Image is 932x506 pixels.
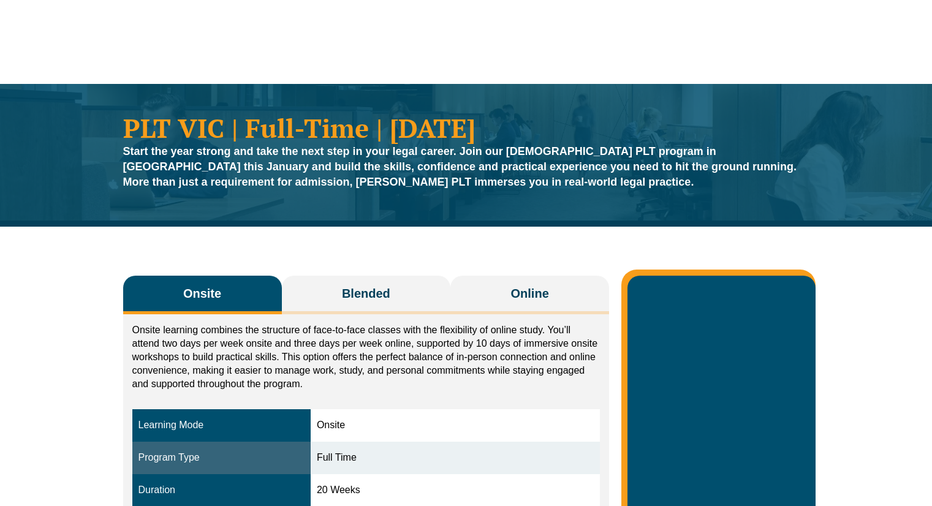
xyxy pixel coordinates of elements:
span: Blended [342,285,390,302]
div: Onsite [317,418,594,432]
span: Onsite [183,285,221,302]
div: Full Time [317,451,594,465]
span: Online [511,285,549,302]
div: Program Type [138,451,305,465]
div: Learning Mode [138,418,305,432]
p: Onsite learning combines the structure of face-to-face classes with the flexibility of online stu... [132,323,600,391]
div: Duration [138,483,305,497]
strong: Start the year strong and take the next step in your legal career. Join our [DEMOGRAPHIC_DATA] PL... [123,145,797,188]
h1: PLT VIC | Full-Time | [DATE] [123,115,809,141]
div: 20 Weeks [317,483,594,497]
